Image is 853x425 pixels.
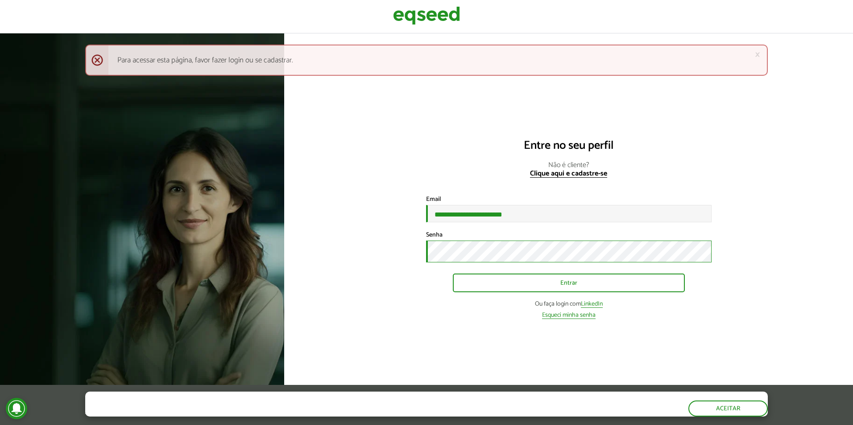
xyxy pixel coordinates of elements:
a: Esqueci minha senha [542,312,596,319]
label: Senha [426,232,443,238]
a: política de privacidade e de cookies [203,409,306,416]
a: × [755,50,760,59]
h2: Entre no seu perfil [302,139,835,152]
div: Ou faça login com [426,301,712,308]
p: Não é cliente? [302,161,835,178]
a: LinkedIn [581,301,603,308]
button: Aceitar [688,400,768,417]
label: Email [426,196,441,203]
a: Clique aqui e cadastre-se [530,170,607,178]
div: Para acessar esta página, favor fazer login ou se cadastrar. [85,45,768,76]
button: Entrar [453,274,685,292]
h5: O site da EqSeed utiliza cookies para melhorar sua navegação. [85,392,408,405]
img: EqSeed Logo [393,4,460,27]
p: Ao clicar em "aceitar", você aceita nossa . [85,408,408,416]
